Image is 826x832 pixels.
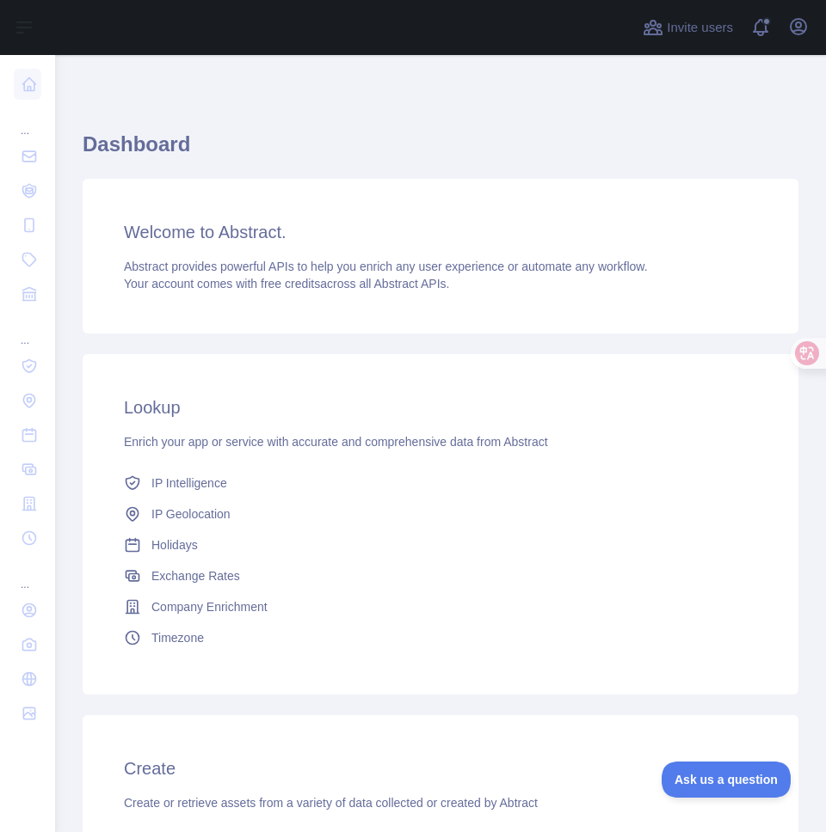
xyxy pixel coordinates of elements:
div: ... [14,313,41,347]
iframe: Toggle Customer Support [662,762,792,798]
span: Company Enrichment [151,598,268,615]
h3: Lookup [124,395,757,419]
button: Invite users [639,14,737,41]
a: IP Intelligence [117,468,764,499]
span: Create or retrieve assets from a variety of data collected or created by Abtract [124,796,538,810]
h3: Welcome to Abstract. [124,220,757,244]
a: Exchange Rates [117,560,764,591]
span: Holidays [151,536,198,554]
span: Enrich your app or service with accurate and comprehensive data from Abstract [124,435,548,449]
span: Abstract provides powerful APIs to help you enrich any user experience or automate any workflow. [124,260,648,273]
span: free credits [261,277,320,291]
span: IP Geolocation [151,505,231,523]
span: IP Intelligence [151,474,227,492]
h3: Create [124,756,757,780]
a: Timezone [117,622,764,653]
a: Holidays [117,529,764,560]
a: IP Geolocation [117,499,764,529]
h1: Dashboard [83,131,798,172]
div: ... [14,103,41,138]
span: Exchange Rates [151,567,240,584]
span: Invite users [667,18,733,38]
div: ... [14,557,41,591]
span: Your account comes with across all Abstract APIs. [124,277,449,291]
a: Company Enrichment [117,591,764,622]
span: Timezone [151,629,204,646]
